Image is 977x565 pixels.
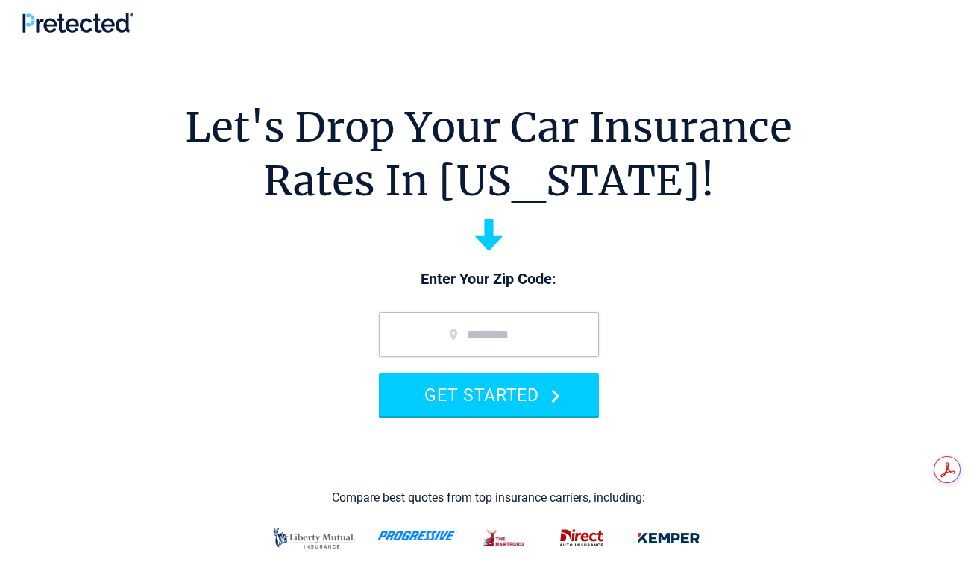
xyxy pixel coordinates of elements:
div: Compare best quotes from top insurance carriers, including: [332,491,645,505]
img: direct [552,523,612,554]
h1: Let's Drop Your Car Insurance Rates In [US_STATE]! [185,101,792,208]
img: kemper [629,523,709,554]
input: zip code [379,312,599,357]
img: thehartford [475,523,534,554]
img: Pretected Logo [22,13,133,33]
img: progressive [377,531,457,541]
p: Enter Your Zip Code: [364,269,614,290]
img: liberty [269,520,359,556]
button: GET STARTED [379,373,599,416]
